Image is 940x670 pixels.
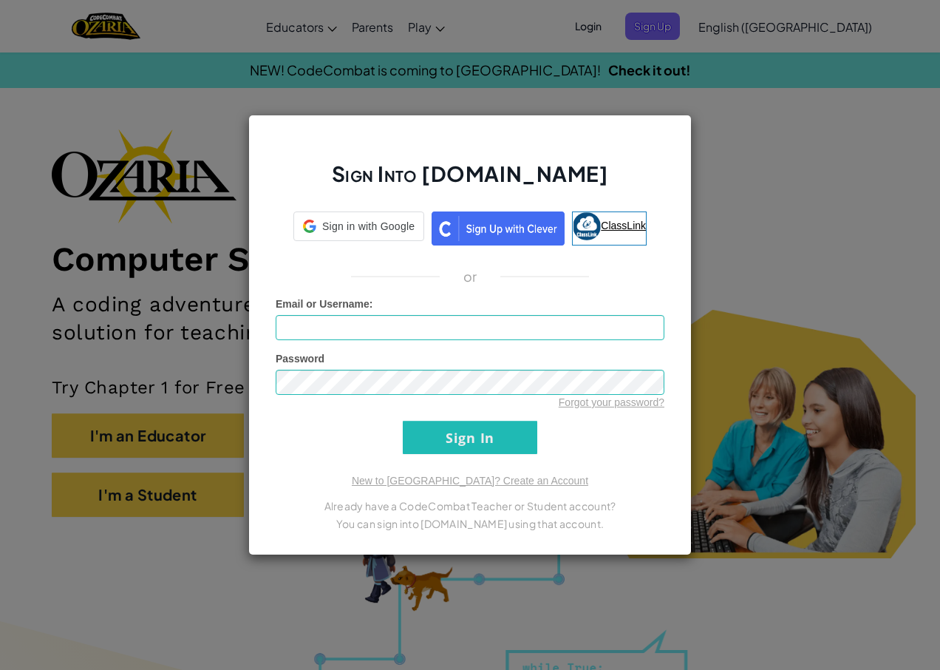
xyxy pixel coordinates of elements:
[276,497,664,515] p: Already have a CodeCombat Teacher or Student account?
[276,298,369,310] span: Email or Username
[322,219,415,234] span: Sign in with Google
[276,353,324,365] span: Password
[432,212,565,246] img: clever_sso_button@2x.png
[352,475,588,487] a: New to [GEOGRAPHIC_DATA]? Create an Account
[276,515,664,532] p: You can sign into [DOMAIN_NAME] using that account.
[403,421,537,454] input: Sign In
[293,212,424,246] a: Sign in with Google
[293,212,424,241] div: Sign in with Google
[276,160,664,203] h2: Sign Into [DOMAIN_NAME]
[601,220,646,231] span: ClassLink
[573,212,601,240] img: classlink-logo-small.png
[463,268,477,285] p: or
[276,297,373,311] label: :
[559,396,664,408] a: Forgot your password?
